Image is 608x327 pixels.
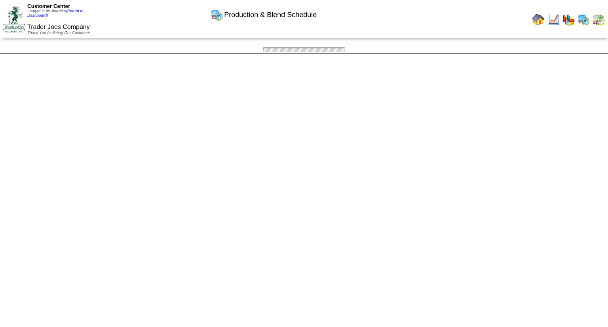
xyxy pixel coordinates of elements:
a: (Return to Dashboard) [27,9,84,18]
span: Thank You for Being Our Customer! [27,31,90,35]
img: calendarprod.gif [210,8,223,21]
img: calendarprod.gif [577,13,590,26]
span: Logged in as Jluedtke [27,9,84,18]
img: line_graph.gif [547,13,560,26]
img: ZoRoCo_Logo(Green%26Foil)%20jpg.webp [3,6,25,32]
img: calendarinout.gif [592,13,605,26]
span: Customer Center [27,3,70,9]
img: loading [260,46,348,53]
span: Production & Blend Schedule [224,11,317,19]
img: home.gif [532,13,545,26]
span: Trader Joes Company [27,24,90,30]
img: graph.gif [562,13,575,26]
